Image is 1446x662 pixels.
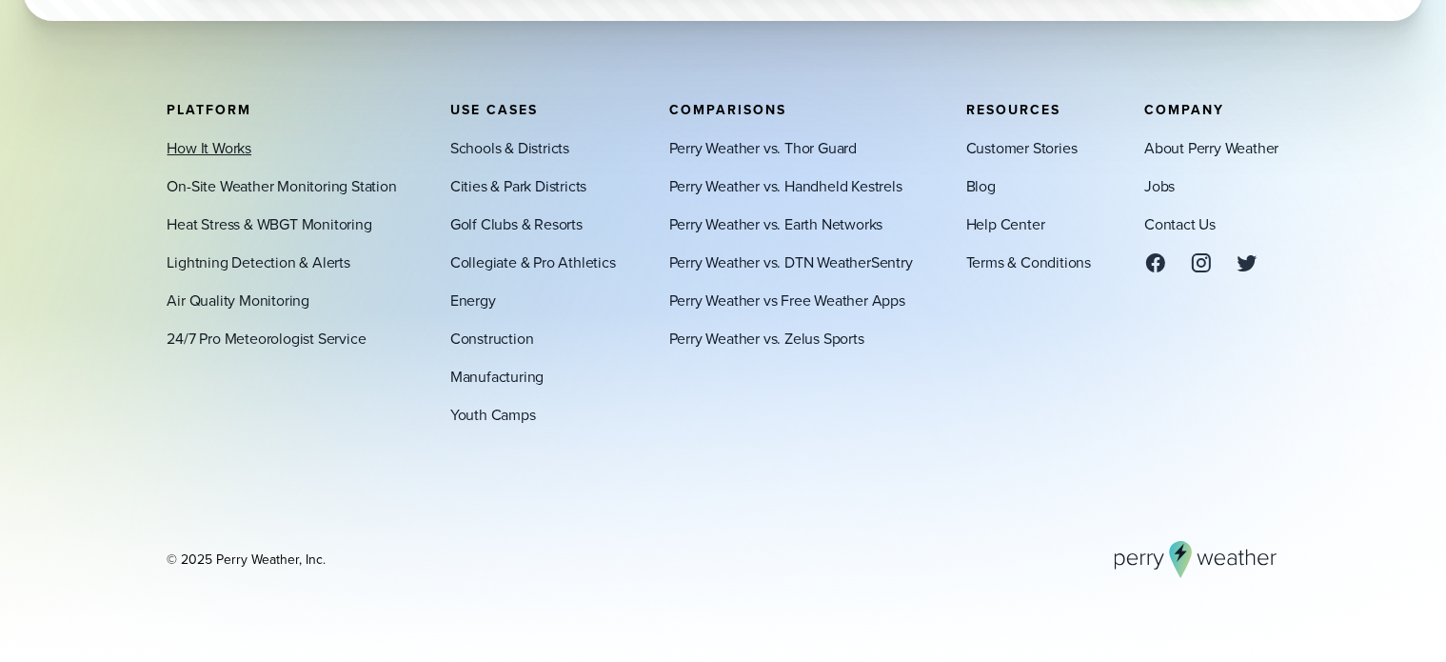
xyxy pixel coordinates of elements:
[168,136,252,159] a: How It Works
[966,136,1078,159] a: Customer Stories
[669,99,786,119] span: Comparisons
[669,174,902,197] a: Perry Weather vs. Handheld Kestrels
[450,251,616,273] a: Collegiate & Pro Athletics
[669,251,913,273] a: Perry Weather vs. DTN WeatherSentry
[1144,174,1175,197] a: Jobs
[450,212,583,235] a: Golf Clubs & Resorts
[450,365,544,388] a: Manufacturing
[450,289,496,311] a: Energy
[1144,136,1278,159] a: About Perry Weather
[168,327,366,350] a: 24/7 Pro Meteorologist Service
[966,212,1045,235] a: Help Center
[450,174,586,197] a: Cities & Park Districts
[450,99,538,119] span: Use Cases
[168,289,310,311] a: Air Quality Monitoring
[966,251,1091,273] a: Terms & Conditions
[966,99,1060,119] span: Resources
[1144,99,1224,119] span: Company
[450,327,534,350] a: Construction
[168,251,350,273] a: Lightning Detection & Alerts
[168,550,327,569] div: © 2025 Perry Weather, Inc.
[669,136,857,159] a: Perry Weather vs. Thor Guard
[669,327,864,350] a: Perry Weather vs. Zelus Sports
[450,136,569,159] a: Schools & Districts
[168,99,252,119] span: Platform
[168,174,397,197] a: On-Site Weather Monitoring Station
[450,403,536,426] a: Youth Camps
[966,174,996,197] a: Blog
[168,212,372,235] a: Heat Stress & WBGT Monitoring
[669,289,905,311] a: Perry Weather vs Free Weather Apps
[669,212,883,235] a: Perry Weather vs. Earth Networks
[1144,212,1216,235] a: Contact Us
